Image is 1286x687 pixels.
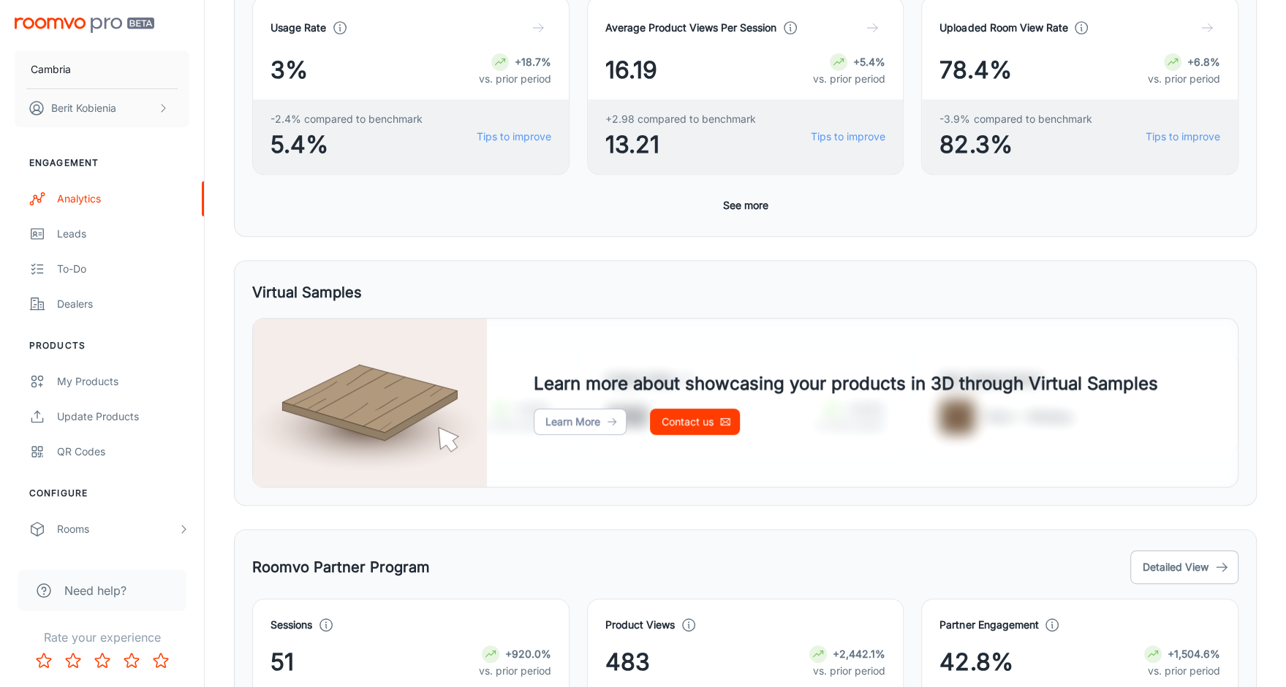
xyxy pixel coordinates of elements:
strong: +2,442.1% [833,648,885,660]
div: Analytics [57,191,189,207]
p: Berit Kobienia [51,100,116,116]
p: vs. prior period [1148,71,1220,87]
span: Need help? [64,582,126,599]
div: QR Codes [57,444,189,460]
p: vs. prior period [479,71,551,87]
button: Rate 1 star [29,646,58,675]
div: Dealers [57,296,189,312]
p: vs. prior period [1144,663,1220,679]
span: -3.9% compared to benchmark [939,111,1092,127]
p: vs. prior period [809,663,885,679]
div: To-do [57,261,189,277]
span: 78.4% [939,53,1011,88]
div: Leads [57,226,189,242]
strong: +920.0% [505,648,551,660]
button: Rate 5 star [146,646,175,675]
a: Tips to improve [1146,129,1220,145]
a: Contact us [650,409,740,435]
a: Tips to improve [477,129,551,145]
h5: Roomvo Partner Program [252,556,430,578]
strong: +6.8% [1187,56,1220,68]
p: Cambria [31,61,71,77]
h4: Learn more about showcasing your products in 3D through Virtual Samples [534,371,1158,397]
a: Learn More [534,409,627,435]
span: 42.8% [939,645,1013,680]
div: My Products [57,373,189,390]
button: See more [717,192,774,219]
button: Rate 2 star [58,646,88,675]
span: 483 [605,645,650,680]
button: Berit Kobienia [15,89,189,127]
p: vs. prior period [479,663,551,679]
p: Rate your experience [12,629,192,646]
h4: Partner Engagement [939,617,1038,633]
button: Cambria [15,50,189,88]
span: +2.98 compared to benchmark [605,111,756,127]
span: 16.19 [605,53,657,88]
div: Rooms [57,521,178,537]
h4: Product Views [605,617,675,633]
button: Detailed View [1130,550,1238,584]
p: vs. prior period [813,71,885,87]
h4: Average Product Views Per Session [605,20,776,36]
span: 51 [271,645,294,680]
strong: +18.7% [515,56,551,68]
span: 82.3% [939,127,1092,162]
strong: +5.4% [853,56,885,68]
span: -2.4% compared to benchmark [271,111,423,127]
h4: Uploaded Room View Rate [939,20,1067,36]
a: Tips to improve [811,129,885,145]
h5: Virtual Samples [252,281,362,303]
span: 3% [271,53,308,88]
button: Rate 3 star [88,646,117,675]
h4: Usage Rate [271,20,326,36]
span: 13.21 [605,127,756,162]
span: 5.4% [271,127,423,162]
strong: +1,504.6% [1168,648,1220,660]
h4: Sessions [271,617,312,633]
button: Rate 4 star [117,646,146,675]
img: Roomvo PRO Beta [15,18,154,33]
div: Update Products [57,409,189,425]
